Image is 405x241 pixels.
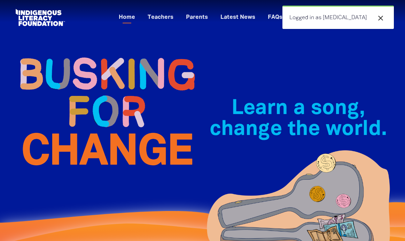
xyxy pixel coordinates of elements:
[376,14,385,22] i: close
[374,14,387,23] button: close
[115,12,139,23] a: Home
[182,12,212,23] a: Parents
[216,12,259,23] a: Latest News
[143,12,178,23] a: Teachers
[264,12,287,23] a: FAQs
[210,99,387,139] span: Learn a song, change the world.
[282,6,394,29] div: Logged in as [MEDICAL_DATA]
